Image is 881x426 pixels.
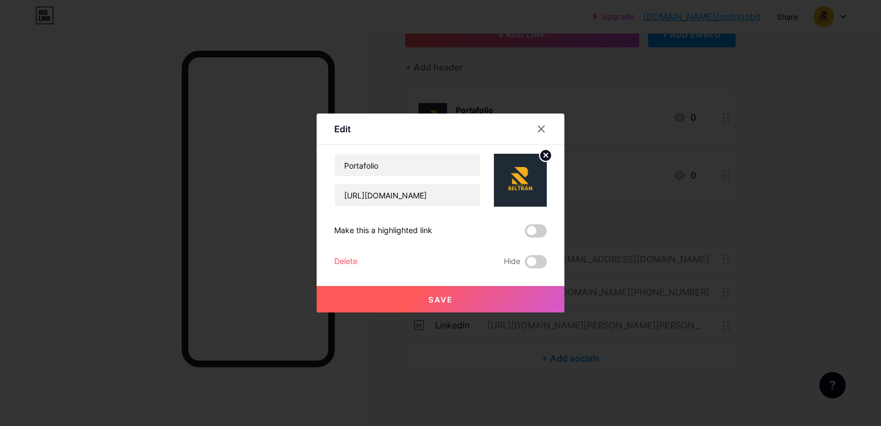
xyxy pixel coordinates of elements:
span: Hide [504,255,520,268]
div: Edit [334,122,351,136]
div: Delete [334,255,357,268]
img: link_thumbnail [494,154,547,207]
button: Save [317,286,564,312]
div: Make this a highlighted link [334,224,432,238]
input: URL [335,184,480,206]
span: Save [428,295,453,304]
input: Title [335,154,480,176]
